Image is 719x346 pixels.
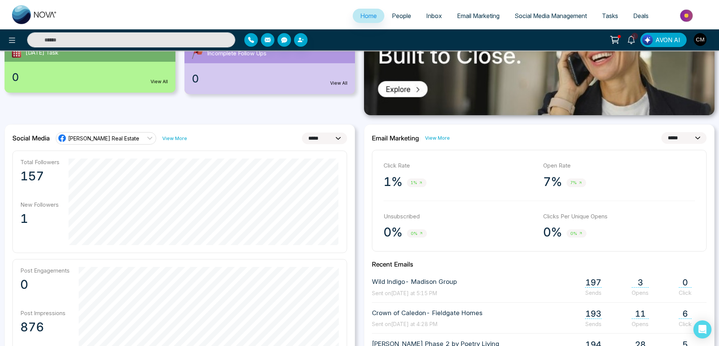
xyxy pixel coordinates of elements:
p: Total Followers [20,159,59,166]
span: [DATE] Task [26,49,58,57]
a: Home [353,9,384,23]
span: 1% [407,178,427,187]
h2: Recent Emails [372,261,707,268]
span: 11 [632,309,649,319]
a: Incomplete Follow Ups0View All [180,44,360,94]
span: 7% [567,178,586,187]
p: 1% [384,174,402,189]
span: Click [679,320,692,328]
p: 0 [20,277,70,292]
img: Nova CRM Logo [12,5,57,24]
span: Deals [633,12,649,20]
span: Incomplete Follow Ups [207,49,267,58]
p: 0% [543,225,562,240]
a: Social Media Management [507,9,594,23]
button: AVON AI [640,33,687,47]
a: Email Marketing [449,9,507,23]
a: View All [151,78,168,85]
p: 157 [20,169,59,184]
span: 0 [192,71,199,87]
span: Wild Indigo- Madison Group [372,277,457,287]
p: Click Rate [384,162,536,170]
span: 0% [407,229,427,238]
div: Open Intercom Messenger [693,320,711,338]
p: New Followers [20,201,59,208]
a: Inbox [419,9,449,23]
span: 193 [585,309,602,319]
a: 1 [622,33,640,46]
span: 3 [632,277,649,288]
span: 0 [679,277,692,288]
h2: Social Media [12,134,50,142]
span: Opens [632,320,649,328]
p: 7% [543,174,562,189]
a: Deals [626,9,656,23]
p: 0% [384,225,402,240]
span: Opens [632,289,649,296]
span: Sent on [DATE] at 5:15 PM [372,290,437,296]
span: 197 [585,277,602,288]
span: Home [360,12,377,20]
span: Email Marketing [457,12,500,20]
span: Sent on [DATE] at 4:28 PM [372,321,437,327]
span: Social Media Management [515,12,587,20]
p: 876 [20,320,70,335]
p: Post Engagements [20,267,70,274]
span: Inbox [426,12,442,20]
img: User Avatar [694,33,707,46]
h2: Email Marketing [372,134,419,142]
p: Clicks Per Unique Opens [543,212,695,221]
a: View More [162,135,187,142]
p: 1 [20,211,59,226]
a: View More [425,134,450,142]
img: followUps.svg [190,47,204,60]
img: Lead Flow [642,35,653,45]
span: [PERSON_NAME] Real Estate [68,135,139,142]
img: todayTask.svg [11,47,23,59]
a: Tasks [594,9,626,23]
span: 0% [567,229,586,238]
p: Open Rate [543,162,695,170]
span: Sends [585,320,602,328]
p: Unsubscribed [384,212,536,221]
img: Market-place.gif [660,7,714,24]
span: People [392,12,411,20]
span: Click [679,289,692,296]
span: Tasks [602,12,618,20]
span: Sends [585,289,602,296]
p: Post Impressions [20,309,70,317]
span: 0 [12,69,19,85]
a: View All [330,80,347,87]
span: 6 [679,309,692,319]
a: People [384,9,419,23]
span: Crown of Caledon- Fieldgate Homes [372,308,483,318]
span: AVON AI [655,35,680,44]
span: 1 [631,33,638,40]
